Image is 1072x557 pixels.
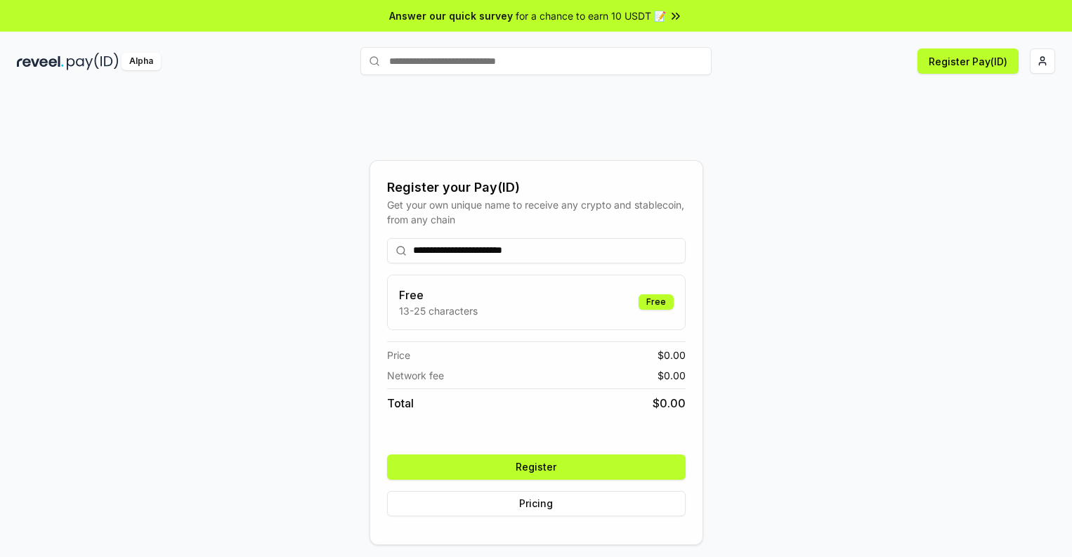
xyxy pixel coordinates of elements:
[516,8,666,23] span: for a chance to earn 10 USDT 📝
[399,287,478,303] h3: Free
[122,53,161,70] div: Alpha
[658,368,686,383] span: $ 0.00
[387,491,686,516] button: Pricing
[387,348,410,362] span: Price
[387,178,686,197] div: Register your Pay(ID)
[387,197,686,227] div: Get your own unique name to receive any crypto and stablecoin, from any chain
[387,454,686,480] button: Register
[653,395,686,412] span: $ 0.00
[399,303,478,318] p: 13-25 characters
[389,8,513,23] span: Answer our quick survey
[17,53,64,70] img: reveel_dark
[917,48,1019,74] button: Register Pay(ID)
[658,348,686,362] span: $ 0.00
[387,368,444,383] span: Network fee
[67,53,119,70] img: pay_id
[387,395,414,412] span: Total
[639,294,674,310] div: Free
